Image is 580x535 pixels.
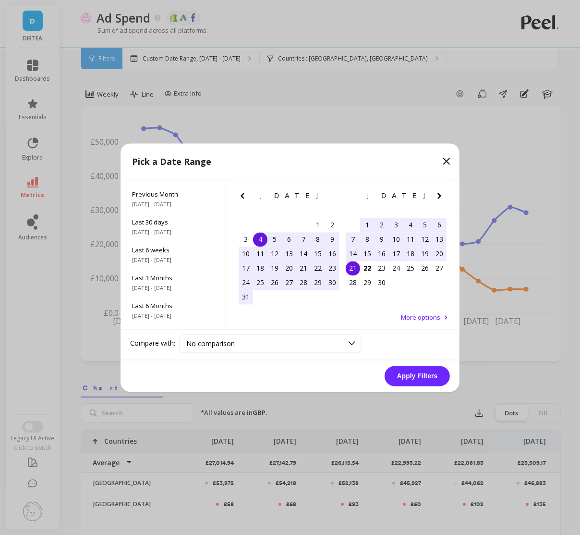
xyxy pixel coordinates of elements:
[344,190,359,205] button: Previous Month
[360,247,375,261] div: Choose Monday, September 15th, 2025
[296,261,311,275] div: Choose Thursday, August 21st, 2025
[375,232,389,247] div: Choose Tuesday, September 9th, 2025
[267,275,282,290] div: Choose Tuesday, August 26th, 2025
[375,218,389,232] div: Choose Tuesday, September 2nd, 2025
[434,190,449,205] button: Next Month
[311,218,325,232] div: Choose Friday, August 1st, 2025
[132,274,214,282] span: Last 3 Months
[389,247,403,261] div: Choose Wednesday, September 17th, 2025
[360,275,375,290] div: Choose Monday, September 29th, 2025
[311,275,325,290] div: Choose Friday, August 29th, 2025
[346,261,360,275] div: Choose Sunday, September 21st, 2025
[403,232,418,247] div: Choose Thursday, September 11th, 2025
[132,228,214,236] span: [DATE] - [DATE]
[418,261,432,275] div: Choose Friday, September 26th, 2025
[282,275,296,290] div: Choose Wednesday, August 27th, 2025
[418,218,432,232] div: Choose Friday, September 5th, 2025
[389,218,403,232] div: Choose Wednesday, September 3rd, 2025
[259,192,319,199] span: [DATE]
[296,232,311,247] div: Choose Thursday, August 7th, 2025
[432,247,447,261] div: Choose Saturday, September 20th, 2025
[418,247,432,261] div: Choose Friday, September 19th, 2025
[132,312,214,320] span: [DATE] - [DATE]
[375,247,389,261] div: Choose Tuesday, September 16th, 2025
[186,339,235,348] span: No comparison
[401,313,440,322] span: More options
[132,246,214,254] span: Last 6 weeks
[267,247,282,261] div: Choose Tuesday, August 12th, 2025
[130,339,175,348] label: Compare with:
[432,232,447,247] div: Choose Saturday, September 13th, 2025
[132,190,214,199] span: Previous Month
[239,275,253,290] div: Choose Sunday, August 24th, 2025
[325,275,339,290] div: Choose Saturday, August 30th, 2025
[267,261,282,275] div: Choose Tuesday, August 19th, 2025
[360,218,375,232] div: Choose Monday, September 1st, 2025
[346,232,360,247] div: Choose Sunday, September 7th, 2025
[253,275,267,290] div: Choose Monday, August 25th, 2025
[239,247,253,261] div: Choose Sunday, August 10th, 2025
[132,200,214,208] span: [DATE] - [DATE]
[132,256,214,264] span: [DATE] - [DATE]
[132,284,214,292] span: [DATE] - [DATE]
[325,218,339,232] div: Choose Saturday, August 2nd, 2025
[239,290,253,304] div: Choose Sunday, August 31st, 2025
[296,275,311,290] div: Choose Thursday, August 28th, 2025
[325,232,339,247] div: Choose Saturday, August 9th, 2025
[132,155,211,168] p: Pick a Date Range
[346,275,360,290] div: Choose Sunday, September 28th, 2025
[132,218,214,226] span: Last 30 days
[282,247,296,261] div: Choose Wednesday, August 13th, 2025
[389,261,403,275] div: Choose Wednesday, September 24th, 2025
[253,247,267,261] div: Choose Monday, August 11th, 2025
[325,247,339,261] div: Choose Saturday, August 16th, 2025
[403,218,418,232] div: Choose Thursday, September 4th, 2025
[375,275,389,290] div: Choose Tuesday, September 30th, 2025
[432,218,447,232] div: Choose Saturday, September 6th, 2025
[239,232,253,247] div: Choose Sunday, August 3rd, 2025
[389,232,403,247] div: Choose Wednesday, September 10th, 2025
[360,232,375,247] div: Choose Monday, September 8th, 2025
[403,247,418,261] div: Choose Thursday, September 18th, 2025
[403,261,418,275] div: Choose Thursday, September 25th, 2025
[366,192,426,199] span: [DATE]
[325,261,339,275] div: Choose Saturday, August 23rd, 2025
[267,232,282,247] div: Choose Tuesday, August 5th, 2025
[385,366,450,386] button: Apply Filters
[311,261,325,275] div: Choose Friday, August 22nd, 2025
[296,247,311,261] div: Choose Thursday, August 14th, 2025
[132,301,214,310] span: Last 6 Months
[326,190,342,205] button: Next Month
[346,247,360,261] div: Choose Sunday, September 14th, 2025
[311,232,325,247] div: Choose Friday, August 8th, 2025
[282,232,296,247] div: Choose Wednesday, August 6th, 2025
[311,247,325,261] div: Choose Friday, August 15th, 2025
[239,218,339,304] div: month 2025-08
[253,261,267,275] div: Choose Monday, August 18th, 2025
[237,190,252,205] button: Previous Month
[418,232,432,247] div: Choose Friday, September 12th, 2025
[375,261,389,275] div: Choose Tuesday, September 23rd, 2025
[282,261,296,275] div: Choose Wednesday, August 20th, 2025
[360,261,375,275] div: Choose Monday, September 22nd, 2025
[346,218,447,290] div: month 2025-09
[253,232,267,247] div: Choose Monday, August 4th, 2025
[432,261,447,275] div: Choose Saturday, September 27th, 2025
[239,261,253,275] div: Choose Sunday, August 17th, 2025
